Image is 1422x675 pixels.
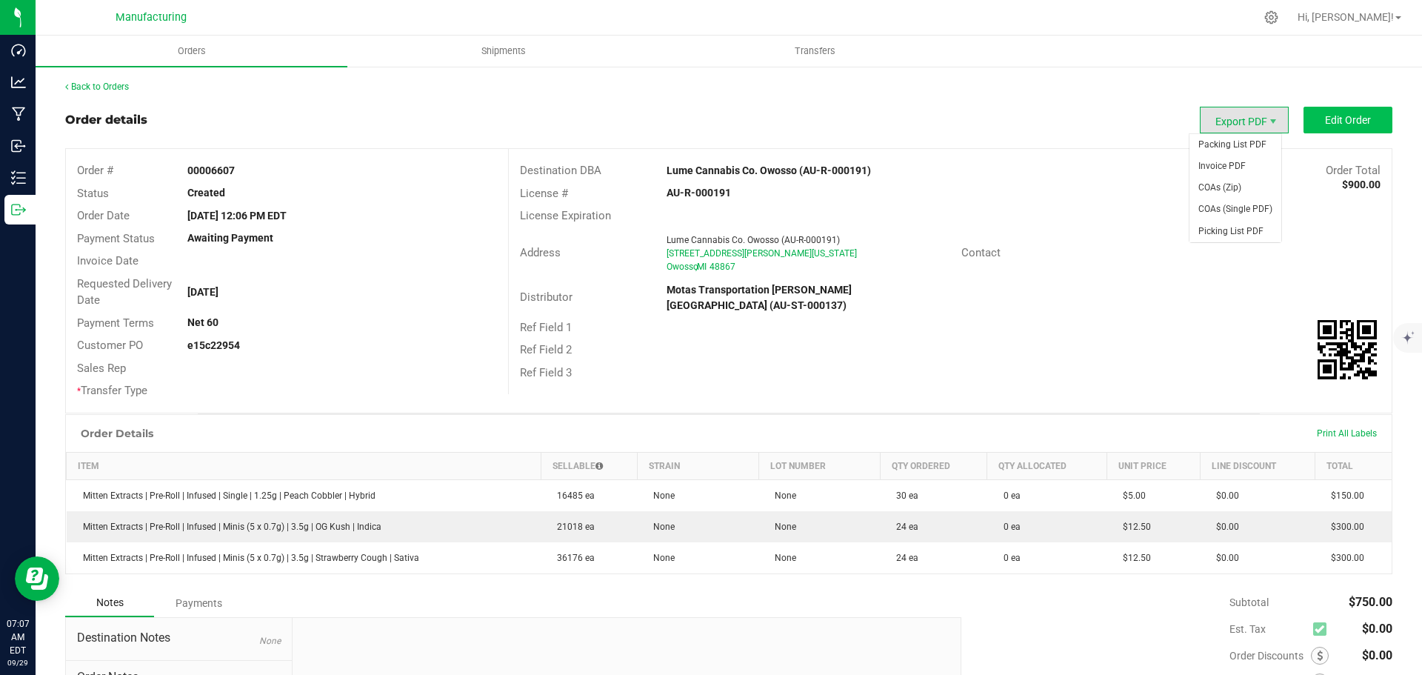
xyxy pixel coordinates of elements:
strong: e15c22954 [187,339,240,351]
inline-svg: Dashboard [11,43,26,58]
span: Order Date [77,209,130,222]
span: None [767,491,796,501]
li: Export PDF [1200,107,1289,133]
span: Contact [961,246,1001,259]
span: 16485 ea [550,491,595,501]
span: 24 ea [889,553,918,563]
li: Invoice PDF [1189,156,1281,177]
div: Manage settings [1262,10,1281,24]
span: $0.00 [1362,622,1392,636]
li: Packing List PDF [1189,134,1281,156]
h1: Order Details [81,428,153,439]
inline-svg: Outbound [11,202,26,217]
span: Order # [77,164,113,177]
span: Calculate excise tax [1313,619,1333,639]
li: COAs (Single PDF) [1189,199,1281,220]
span: Order Total [1326,164,1381,177]
span: License # [520,187,568,200]
span: None [259,636,281,646]
span: Mitten Extracts | Pre-Roll | Infused | Single | 1.25g | Peach Cobbler | Hybrid [76,491,375,501]
inline-svg: Inventory [11,170,26,185]
li: Picking List PDF [1189,221,1281,242]
p: 09/29 [7,657,29,668]
span: $0.00 [1362,648,1392,662]
span: $0.00 [1209,522,1239,532]
span: 30 ea [889,491,918,501]
span: Mitten Extracts | Pre-Roll | Infused | Minis (5 x 0.7g) | 3.5g | OG Kush | Indica [76,522,381,532]
span: Shipments [461,44,546,58]
th: Lot Number [758,452,880,479]
span: None [646,491,675,501]
span: $0.00 [1209,553,1239,563]
span: 0 ea [996,491,1021,501]
a: Shipments [347,36,659,67]
span: None [646,522,675,532]
span: 0 ea [996,522,1021,532]
span: 48867 [710,262,735,272]
strong: Motas Transportation [PERSON_NAME][GEOGRAPHIC_DATA] (AU-ST-000137) [667,284,852,311]
span: $12.50 [1115,553,1151,563]
span: Destination Notes [77,629,281,647]
span: Lume Cannabis Co. Owosso (AU-R-000191) [667,235,840,245]
span: MI [697,262,707,272]
span: $150.00 [1323,491,1364,501]
strong: [DATE] [187,286,218,298]
div: Notes [65,589,154,617]
th: Qty Allocated [987,452,1106,479]
span: Ref Field 3 [520,366,572,379]
strong: AU-R-000191 [667,187,731,199]
span: Distributor [520,290,573,304]
button: Edit Order [1303,107,1392,133]
span: Transfers [775,44,855,58]
span: Edit Order [1325,114,1371,126]
a: Orders [36,36,347,67]
span: $0.00 [1209,491,1239,501]
img: Scan me! [1318,320,1377,379]
span: None [646,553,675,563]
span: [STREET_ADDRESS][PERSON_NAME][US_STATE] [667,248,857,259]
strong: $900.00 [1342,179,1381,190]
span: Manufacturing [116,11,187,24]
span: None [767,553,796,563]
a: Back to Orders [65,82,129,92]
li: COAs (Zip) [1189,177,1281,199]
span: Address [520,246,561,259]
span: Orders [158,44,226,58]
span: $300.00 [1323,522,1364,532]
span: Requested Delivery Date [77,277,172,307]
strong: Net 60 [187,316,218,328]
th: Total [1315,452,1392,479]
span: Status [77,187,109,200]
span: Ref Field 2 [520,343,572,356]
span: License Expiration [520,209,611,222]
span: Destination DBA [520,164,601,177]
strong: 00006607 [187,164,235,176]
span: Mitten Extracts | Pre-Roll | Infused | Minis (5 x 0.7g) | 3.5g | Strawberry Cough | Sativa [76,553,419,563]
iframe: Resource center [15,556,59,601]
span: $12.50 [1115,522,1151,532]
span: 0 ea [996,553,1021,563]
strong: Lume Cannabis Co. Owosso (AU-R-000191) [667,164,871,176]
th: Strain [637,452,758,479]
strong: Created [187,187,225,199]
span: $750.00 [1349,595,1392,609]
span: 21018 ea [550,522,595,532]
strong: Awaiting Payment [187,232,273,244]
span: Print All Labels [1317,428,1377,439]
span: Subtotal [1229,596,1269,608]
span: None [767,522,796,532]
span: Owosso [667,262,698,272]
th: Line Discount [1200,452,1315,479]
div: Order details [65,111,147,129]
qrcode: 00006607 [1318,320,1377,379]
span: Order Discounts [1229,650,1311,662]
th: Sellable [541,452,637,479]
span: Transfer Type [77,384,147,397]
p: 07:07 AM EDT [7,617,29,657]
a: Transfers [659,36,971,67]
